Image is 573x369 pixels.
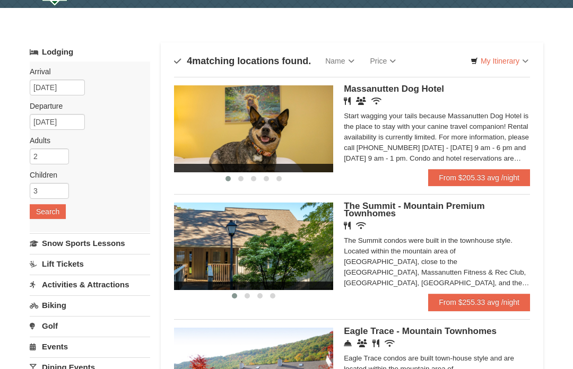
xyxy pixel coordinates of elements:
i: Restaurant [344,222,351,230]
a: From $205.33 avg /night [428,169,530,186]
a: From $255.33 avg /night [428,294,530,311]
a: Lift Tickets [30,254,150,274]
a: Name [317,50,362,72]
label: Children [30,170,142,180]
button: Search [30,204,66,219]
label: Arrival [30,66,142,77]
i: Wireless Internet (free) [385,339,395,347]
span: 4 [187,56,192,66]
i: Conference Facilities [357,339,367,347]
div: Start wagging your tails because Massanutten Dog Hotel is the place to stay with your canine trav... [344,111,530,164]
a: Biking [30,295,150,315]
a: Events [30,337,150,356]
i: Wireless Internet (free) [371,97,381,105]
span: Eagle Trace - Mountain Townhomes [344,326,497,336]
a: Golf [30,316,150,336]
i: Restaurant [344,97,351,105]
span: The Summit - Mountain Premium Townhomes [344,201,484,218]
span: Massanutten Dog Hotel [344,84,444,94]
h4: matching locations found. [174,56,311,66]
i: Restaurant [372,339,379,347]
i: Wireless Internet (free) [356,222,366,230]
a: Activities & Attractions [30,275,150,294]
div: The Summit condos were built in the townhouse style. Located within the mountain area of [GEOGRAP... [344,235,530,288]
a: My Itinerary [464,53,535,69]
a: Lodging [30,42,150,61]
label: Departure [30,101,142,111]
i: Banquet Facilities [356,97,366,105]
label: Adults [30,135,142,146]
a: Snow Sports Lessons [30,233,150,253]
a: Price [362,50,404,72]
i: Concierge Desk [344,339,352,347]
